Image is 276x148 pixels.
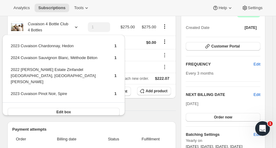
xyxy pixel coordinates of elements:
span: Fulfillment [134,136,167,142]
td: 2022 [PERSON_NAME] Estate Zinfandel [GEOGRAPHIC_DATA], [GEOGRAPHIC_DATA][PERSON_NAME] [10,66,104,90]
div: Cuvaison 4 Bottle Club [23,21,68,33]
button: Shipping actions [160,38,170,45]
th: Order [12,132,38,146]
span: Yearly on [186,138,260,144]
span: Status [97,136,130,142]
td: 2024 Cuvaison Sauvignon Blanc, Méthode Béton [10,55,104,66]
button: Edit [254,92,260,98]
span: $222.07 [155,76,170,81]
span: Settings [248,5,263,10]
button: Product actions [160,23,170,30]
span: 1 [114,91,117,96]
button: Edit box [8,108,120,116]
span: [DATE] [244,25,257,30]
span: Edit [254,61,260,67]
span: 1 [268,121,273,126]
span: Subscriptions [38,5,65,10]
span: [DATE] [186,101,198,106]
h6: Batching Settings [186,132,253,138]
td: 2023 Cuvaison Pinot Noir, Spire [10,90,104,102]
button: Analytics [10,4,33,12]
button: Add product [137,87,171,95]
button: Edit [250,130,264,139]
button: Settings [238,4,266,12]
h2: NEXT BILLING DATE [186,92,253,98]
span: 1 [114,55,117,60]
span: Tools [74,5,84,10]
span: Edit box [56,110,71,115]
span: $275.00 [121,25,135,29]
span: Billing date [40,136,93,142]
td: 2023 Cuvaison Chardonnay, Hedon [10,43,104,54]
button: Edit [250,59,264,69]
button: Customer Portal [186,42,260,51]
h2: Payment attempts [12,126,171,132]
span: 1 [114,73,117,78]
span: $0.00 [146,40,156,45]
span: $275.00 [142,25,156,29]
small: 4 Bottles [28,28,42,32]
span: Created Date [186,25,209,31]
iframe: Intercom live chat [255,121,270,136]
h2: FREQUENCY [186,61,253,67]
button: Tools [70,4,93,12]
span: Help [218,5,227,10]
span: 1 [114,44,117,48]
button: Subscriptions [35,4,69,12]
span: Add product [146,89,167,93]
button: Help [209,4,237,12]
button: [DATE] [241,23,260,32]
button: Order now [186,113,260,122]
span: Analytics [13,5,30,10]
span: Customer Portal [211,44,240,49]
span: Order now [214,115,232,120]
span: Edit [254,132,260,138]
span: Every 3 months [186,71,213,76]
